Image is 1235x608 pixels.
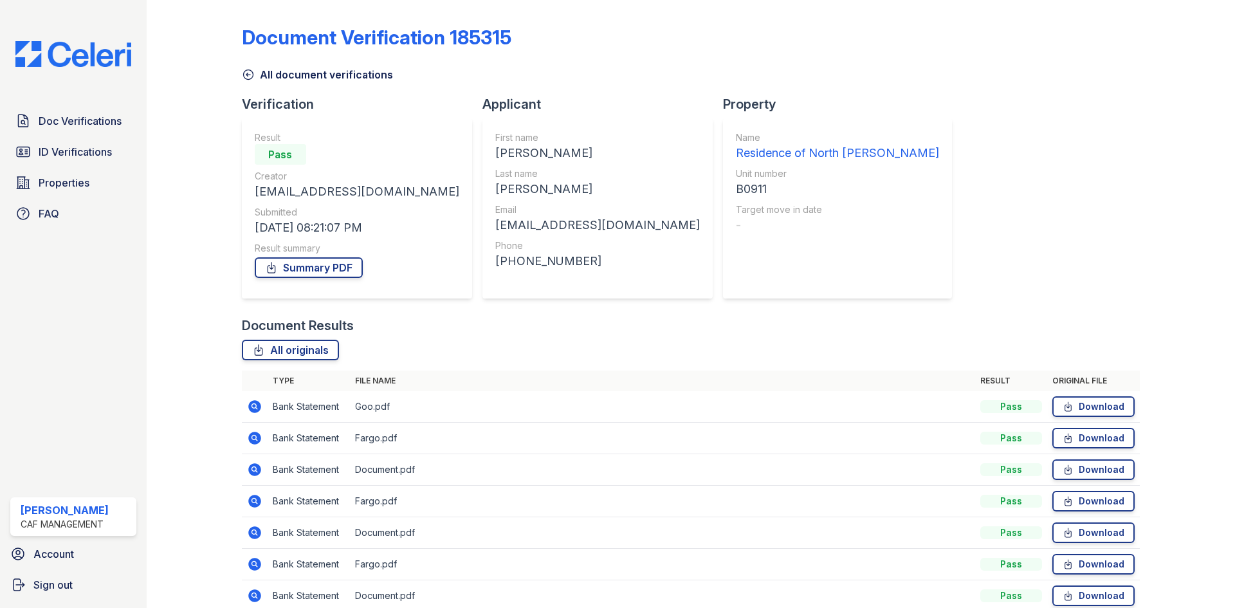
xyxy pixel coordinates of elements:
[736,167,939,180] div: Unit number
[736,203,939,216] div: Target move in date
[1052,554,1135,575] a: Download
[268,423,350,454] td: Bank Statement
[39,206,59,221] span: FAQ
[495,239,700,252] div: Phone
[495,131,700,144] div: First name
[736,131,939,162] a: Name Residence of North [PERSON_NAME]
[242,95,482,113] div: Verification
[21,518,109,531] div: CAF Management
[980,432,1042,445] div: Pass
[980,558,1042,571] div: Pass
[255,144,306,165] div: Pass
[350,391,975,423] td: Goo.pdf
[268,486,350,517] td: Bank Statement
[980,463,1042,476] div: Pass
[495,252,700,270] div: [PHONE_NUMBER]
[33,577,73,593] span: Sign out
[350,549,975,580] td: Fargo.pdf
[1052,396,1135,417] a: Download
[975,371,1047,391] th: Result
[1047,371,1140,391] th: Original file
[5,541,142,567] a: Account
[495,180,700,198] div: [PERSON_NAME]
[255,257,363,278] a: Summary PDF
[268,391,350,423] td: Bank Statement
[39,144,112,160] span: ID Verifications
[255,242,459,255] div: Result summary
[255,131,459,144] div: Result
[10,108,136,134] a: Doc Verifications
[1052,459,1135,480] a: Download
[1052,491,1135,511] a: Download
[268,371,350,391] th: Type
[350,371,975,391] th: File name
[5,41,142,67] img: CE_Logo_Blue-a8612792a0a2168367f1c8372b55b34899dd931a85d93a1a3d3e32e68fde9ad4.png
[980,495,1042,508] div: Pass
[495,167,700,180] div: Last name
[1052,428,1135,448] a: Download
[736,180,939,198] div: B0911
[33,546,74,562] span: Account
[723,95,962,113] div: Property
[350,486,975,517] td: Fargo.pdf
[1052,522,1135,543] a: Download
[255,219,459,237] div: [DATE] 08:21:07 PM
[350,517,975,549] td: Document.pdf
[21,502,109,518] div: [PERSON_NAME]
[242,317,354,335] div: Document Results
[980,400,1042,413] div: Pass
[268,454,350,486] td: Bank Statement
[350,423,975,454] td: Fargo.pdf
[255,183,459,201] div: [EMAIL_ADDRESS][DOMAIN_NAME]
[255,170,459,183] div: Creator
[10,139,136,165] a: ID Verifications
[5,572,142,598] a: Sign out
[482,95,723,113] div: Applicant
[255,206,459,219] div: Submitted
[268,549,350,580] td: Bank Statement
[268,517,350,549] td: Bank Statement
[350,454,975,486] td: Document.pdf
[39,113,122,129] span: Doc Verifications
[242,67,393,82] a: All document verifications
[980,526,1042,539] div: Pass
[980,589,1042,602] div: Pass
[10,201,136,226] a: FAQ
[1052,585,1135,606] a: Download
[1181,557,1222,595] iframe: chat widget
[495,203,700,216] div: Email
[736,131,939,144] div: Name
[242,26,511,49] div: Document Verification 185315
[736,216,939,234] div: -
[495,216,700,234] div: [EMAIL_ADDRESS][DOMAIN_NAME]
[242,340,339,360] a: All originals
[495,144,700,162] div: [PERSON_NAME]
[10,170,136,196] a: Properties
[39,175,89,190] span: Properties
[736,144,939,162] div: Residence of North [PERSON_NAME]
